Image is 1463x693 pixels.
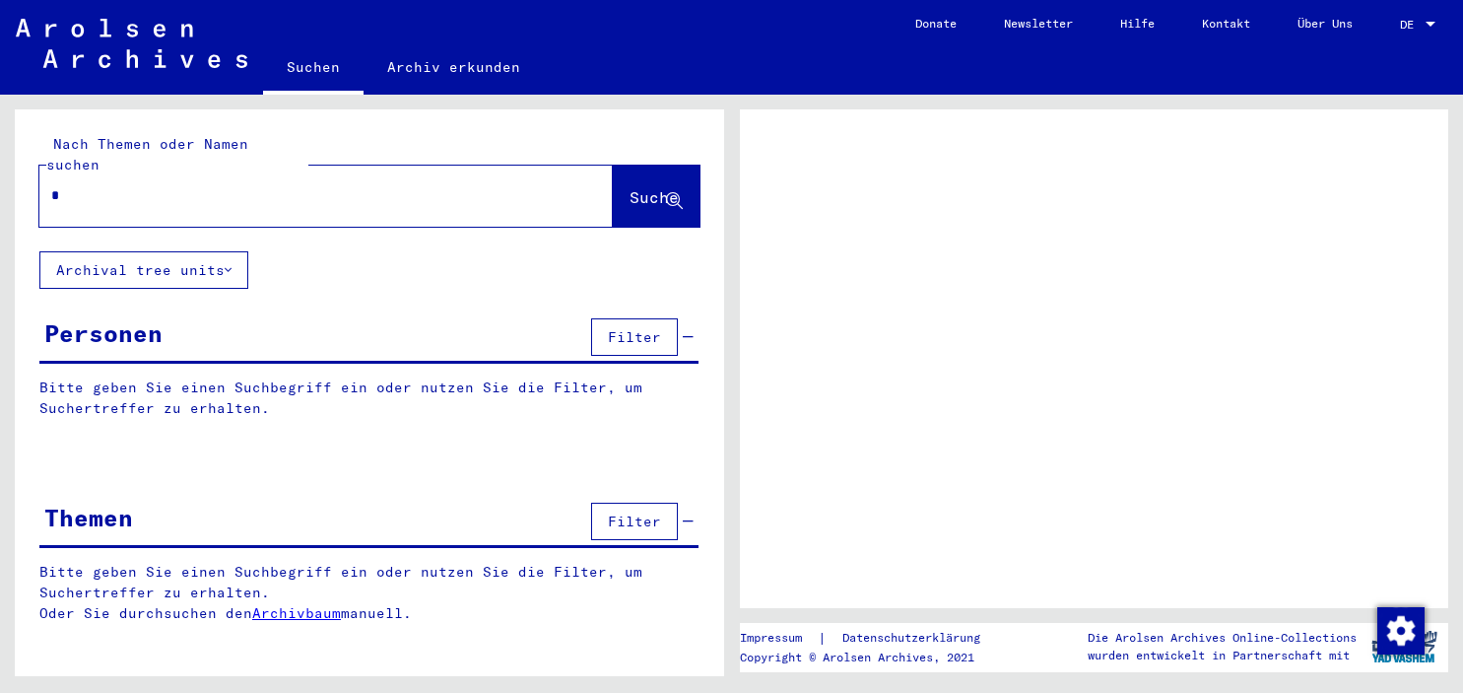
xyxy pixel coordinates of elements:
span: Filter [608,513,661,530]
span: Suche [630,187,679,207]
p: Bitte geben Sie einen Suchbegriff ein oder nutzen Sie die Filter, um Suchertreffer zu erhalten. O... [39,562,699,624]
p: wurden entwickelt in Partnerschaft mit [1088,647,1357,664]
a: Impressum [740,628,818,649]
p: Die Arolsen Archives Online-Collections [1088,629,1357,647]
a: Archiv erkunden [364,43,544,91]
div: | [740,628,1004,649]
a: Datenschutzerklärung [827,628,1004,649]
p: Copyright © Arolsen Archives, 2021 [740,649,1004,666]
a: Suchen [263,43,364,95]
div: Personen [44,315,163,351]
img: Arolsen_neg.svg [16,19,247,68]
button: Filter [591,503,678,540]
span: DE [1400,18,1422,32]
button: Suche [613,166,699,227]
img: yv_logo.png [1367,622,1441,671]
button: Archival tree units [39,251,248,289]
img: Zustimmung ändern [1377,607,1425,655]
span: Filter [608,328,661,346]
a: Archivbaum [252,604,341,622]
mat-label: Nach Themen oder Namen suchen [46,135,248,173]
button: Filter [591,318,678,356]
p: Bitte geben Sie einen Suchbegriff ein oder nutzen Sie die Filter, um Suchertreffer zu erhalten. [39,378,698,419]
div: Themen [44,500,133,535]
